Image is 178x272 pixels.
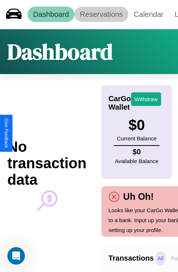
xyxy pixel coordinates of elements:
[117,133,156,143] p: Current Balance
[28,7,75,22] a: Dashboard
[75,7,128,22] a: Reservations
[7,37,113,67] h1: Dashboard
[4,118,9,148] div: Give Feedback
[109,95,131,111] h4: CarGo Wallet
[117,117,156,133] h3: $ 0
[7,139,87,188] h2: No transaction data
[120,191,157,202] h4: Uh Oh!
[128,7,169,22] a: Calendar
[131,92,161,106] button: Withdraw
[115,156,159,166] p: Available Balance
[7,247,25,265] iframe: Intercom live chat
[109,254,154,262] h4: Transactions
[115,148,159,156] h4: $ 0
[156,251,166,265] p: All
